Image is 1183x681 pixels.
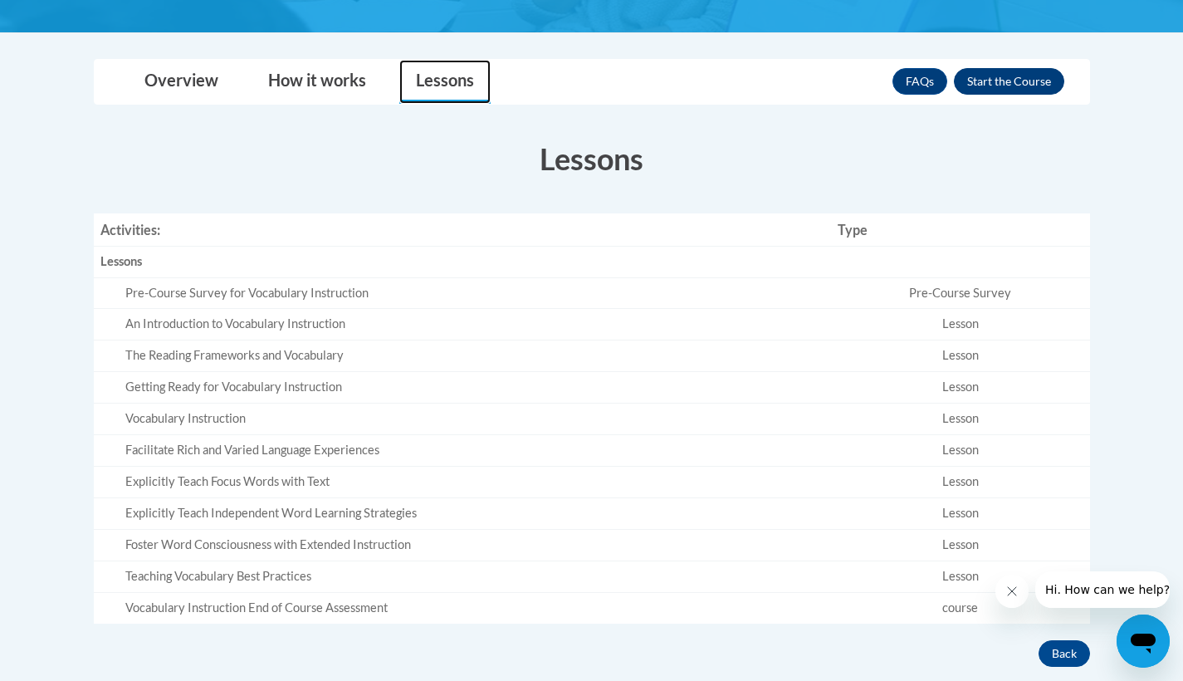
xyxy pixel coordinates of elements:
[831,404,1089,435] td: Lesson
[399,60,491,104] a: Lessons
[831,593,1089,624] td: course
[954,68,1064,95] button: Enroll
[100,253,825,271] div: Lessons
[252,60,383,104] a: How it works
[125,410,825,428] div: Vocabulary Instruction
[831,309,1089,340] td: Lesson
[125,347,825,365] div: The Reading Frameworks and Vocabulary
[831,435,1089,467] td: Lesson
[125,536,825,554] div: Foster Word Consciousness with Extended Instruction
[831,498,1089,530] td: Lesson
[125,600,825,617] div: Vocabulary Instruction End of Course Assessment
[831,277,1089,309] td: Pre-Course Survey
[831,530,1089,561] td: Lesson
[125,285,825,302] div: Pre-Course Survey for Vocabulary Instruction
[831,213,1089,247] th: Type
[995,575,1029,608] iframe: Close message
[125,442,825,459] div: Facilitate Rich and Varied Language Experiences
[94,213,832,247] th: Activities:
[1035,571,1170,608] iframe: Message from company
[125,568,825,585] div: Teaching Vocabulary Best Practices
[1117,615,1170,668] iframe: Button to launch messaging window
[831,340,1089,372] td: Lesson
[125,316,825,333] div: An Introduction to Vocabulary Instruction
[831,372,1089,404] td: Lesson
[128,60,235,104] a: Overview
[831,467,1089,498] td: Lesson
[1039,640,1090,667] button: Back
[831,561,1089,593] td: Lesson
[892,68,947,95] a: FAQs
[125,505,825,522] div: Explicitly Teach Independent Word Learning Strategies
[125,379,825,396] div: Getting Ready for Vocabulary Instruction
[94,138,1090,179] h3: Lessons
[125,473,825,491] div: Explicitly Teach Focus Words with Text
